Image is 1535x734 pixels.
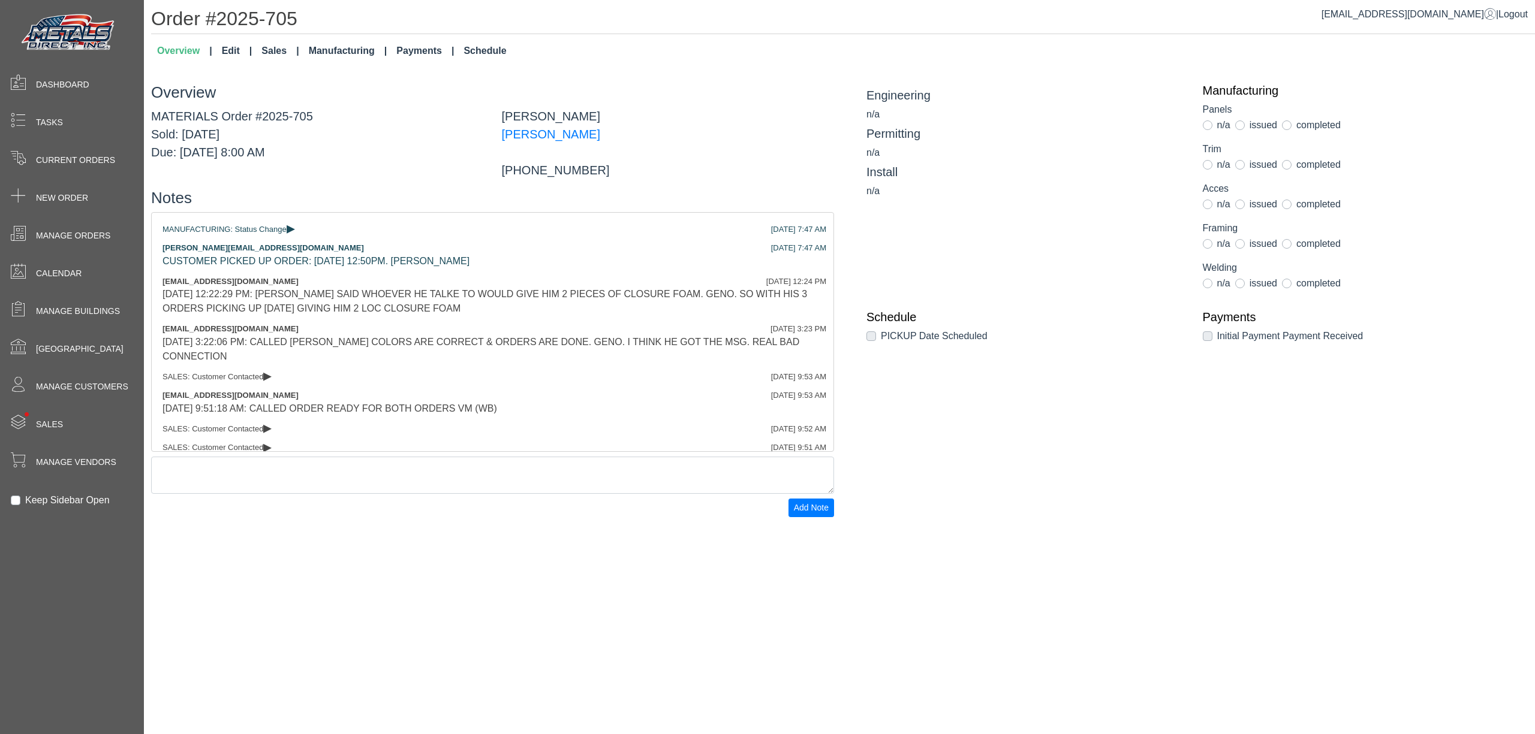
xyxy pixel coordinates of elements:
div: [DATE] 9:53 AM [771,371,826,383]
div: [DATE] 9:52 AM [771,423,826,435]
img: Metals Direct Inc Logo [18,11,120,55]
button: Add Note [788,499,834,517]
a: [EMAIL_ADDRESS][DOMAIN_NAME] [1322,9,1496,19]
div: [DATE] 12:24 PM [766,276,826,288]
a: Schedule [459,39,511,63]
span: ▸ [287,224,295,232]
div: MANUFACTURING: Status Change [162,223,823,235]
span: Current Orders [36,154,115,167]
div: | [1322,7,1528,22]
div: SALES: Customer Contacted [162,371,823,383]
span: Sales [36,418,63,431]
div: n/a [866,184,1185,198]
span: Logout [1498,9,1528,19]
span: Dashboard [36,78,89,91]
h5: Install [866,165,1185,179]
div: SALES: Customer Contacted [162,442,823,454]
h1: Order #2025-705 [151,7,1535,34]
div: [DATE] 9:51 AM [771,442,826,454]
a: Sales [257,39,303,63]
div: [DATE] 3:22:06 PM: CALLED [PERSON_NAME] COLORS ARE CORRECT & ORDERS ARE DONE. GENO. I THINK HE GO... [162,335,823,364]
span: • [11,395,42,434]
h3: Overview [151,83,834,102]
div: [DATE] 3:23 PM [770,323,826,335]
span: Calendar [36,267,82,280]
a: Schedule [866,310,1185,324]
h5: Engineering [866,88,1185,102]
span: [EMAIL_ADDRESS][DOMAIN_NAME] [162,277,299,286]
a: Edit [217,39,257,63]
span: New Order [36,192,88,204]
div: [DATE] 9:53 AM [771,389,826,401]
div: n/a [866,146,1185,160]
span: Manage Vendors [36,456,116,469]
div: [DATE] 12:22:29 PM: [PERSON_NAME] SAID WHOEVER HE TALKE TO WOULD GIVE HIM 2 PIECES OF CLOSURE FOA... [162,287,823,316]
span: Manage Buildings [36,305,120,318]
span: Tasks [36,116,63,129]
span: ▸ [263,443,272,451]
h3: Notes [151,189,834,207]
a: Manufacturing [1203,83,1521,98]
span: ▸ [263,424,272,431]
span: ▸ [263,371,272,379]
a: Payments [1203,310,1521,324]
div: CUSTOMER PICKED UP ORDER: [DATE] 12:50PM. [PERSON_NAME] [162,254,823,268]
div: n/a [866,107,1185,122]
span: [EMAIL_ADDRESS][DOMAIN_NAME] [162,391,299,400]
span: [GEOGRAPHIC_DATA] [36,343,124,355]
span: Manage Orders [36,229,110,242]
div: [DATE] 7:47 AM [771,223,826,235]
div: [DATE] 9:51:18 AM: CALLED ORDER READY FOR BOTH ORDERS VM (WB) [162,401,823,416]
div: [PERSON_NAME] [PHONE_NUMBER] [493,107,844,179]
div: MATERIALS Order #2025-705 Sold: [DATE] Due: [DATE] 8:00 AM [142,107,493,179]
a: Overview [152,39,217,63]
label: Initial Payment Payment Received [1217,329,1364,343]
a: Payments [392,39,459,63]
span: [EMAIL_ADDRESS][DOMAIN_NAME] [162,324,299,333]
a: Manufacturing [304,39,392,63]
div: [DATE] 7:47 AM [771,242,826,254]
a: [PERSON_NAME] [502,128,600,141]
span: Manage Customers [36,380,128,393]
span: Add Note [794,503,829,512]
label: Keep Sidebar Open [25,493,110,508]
label: PICKUP Date Scheduled [881,329,988,343]
h5: Permitting [866,126,1185,141]
span: [PERSON_NAME][EMAIL_ADDRESS][DOMAIN_NAME] [162,243,364,252]
div: SALES: Customer Contacted [162,423,823,435]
